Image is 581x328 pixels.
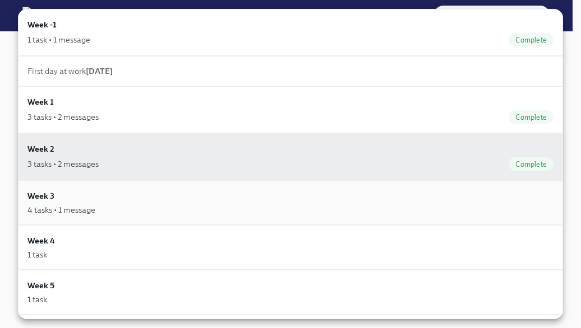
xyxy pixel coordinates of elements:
[18,9,563,56] a: Week -11 task • 1 messageComplete
[27,294,47,305] div: 1 task
[18,133,563,180] a: Week 23 tasks • 2 messagesComplete
[27,158,99,170] div: 3 tasks • 2 messages
[27,279,54,292] h6: Week 5
[27,235,55,247] h6: Week 4
[27,111,99,123] div: 3 tasks • 2 messages
[18,270,563,315] a: Week 51 task
[27,143,54,155] h6: Week 2
[18,180,563,225] a: Week 34 tasks • 1 message
[509,36,554,44] span: Complete
[27,190,54,202] h6: Week 3
[27,66,113,76] span: First day at work
[27,204,95,215] div: 4 tasks • 1 message
[509,113,554,121] span: Complete
[86,66,113,76] strong: [DATE]
[27,96,54,108] h6: Week 1
[27,249,47,260] div: 1 task
[27,34,90,45] div: 1 task • 1 message
[18,86,563,133] a: Week 13 tasks • 2 messagesComplete
[509,160,554,168] span: Complete
[27,18,57,31] h6: Week -1
[18,225,563,270] a: Week 41 task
